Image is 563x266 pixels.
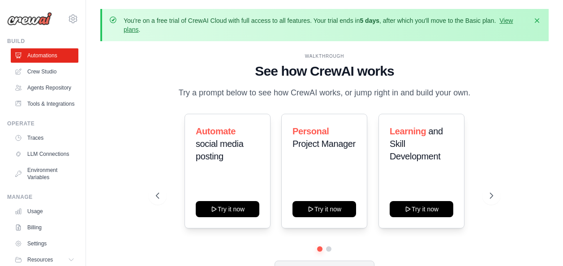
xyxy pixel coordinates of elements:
a: Traces [11,131,78,145]
div: Operate [7,120,78,127]
span: Personal [292,126,329,136]
span: Learning [390,126,426,136]
h1: See how CrewAI works [156,63,493,79]
div: Build [7,38,78,45]
span: Automate [196,126,236,136]
a: Usage [11,204,78,219]
strong: 5 days [360,17,379,24]
span: and Skill Development [390,126,443,161]
a: Environment Variables [11,163,78,184]
span: Resources [27,256,53,263]
a: Settings [11,236,78,251]
iframe: Chat Widget [518,223,563,266]
a: Billing [11,220,78,235]
p: Try a prompt below to see how CrewAI works, or jump right in and build your own. [174,86,475,99]
div: WALKTHROUGH [156,53,493,60]
a: Automations [11,48,78,63]
span: social media posting [196,139,243,161]
a: Agents Repository [11,81,78,95]
button: Try it now [292,201,356,217]
button: Try it now [390,201,453,217]
button: Try it now [196,201,259,217]
a: Crew Studio [11,64,78,79]
p: You're on a free trial of CrewAI Cloud with full access to all features. Your trial ends in , aft... [124,16,527,34]
span: Project Manager [292,139,356,149]
a: LLM Connections [11,147,78,161]
div: Manage [7,193,78,201]
img: Logo [7,12,52,26]
a: Tools & Integrations [11,97,78,111]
